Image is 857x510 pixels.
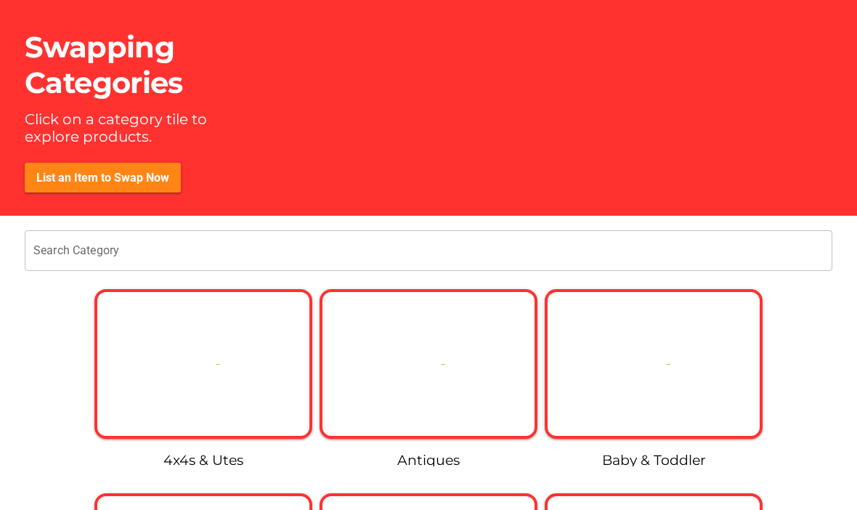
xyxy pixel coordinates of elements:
a: Antiques [397,452,460,469]
a: Baby & Toddler [602,452,706,469]
button: List an Item to Swap Now [25,163,181,193]
input: Search Category [33,230,824,271]
span: List an Item to Swap Now [36,171,169,185]
h1: Swapping Categories [25,29,226,100]
p: Click on a category tile to explore products. [25,110,243,145]
a: 4x4s & Utes [163,452,243,469]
